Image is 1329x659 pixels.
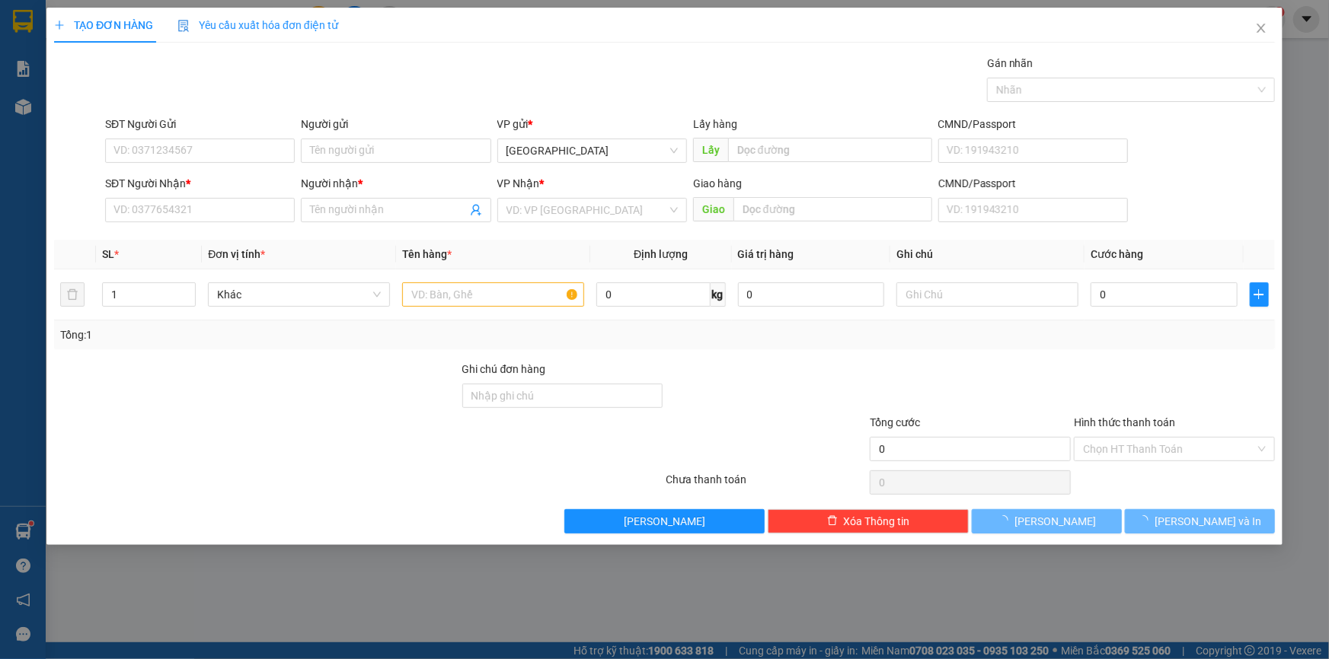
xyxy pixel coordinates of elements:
div: SĐT Người Nhận [105,175,295,192]
input: Ghi chú đơn hàng [462,384,663,408]
div: VP gửi [497,116,687,132]
label: Hình thức thanh toán [1074,416,1175,428]
input: Ghi Chú [896,282,1078,307]
div: Người gửi [301,116,490,132]
input: 0 [738,282,885,307]
button: [PERSON_NAME] [564,509,765,533]
span: kg [711,282,726,307]
button: plus [1250,282,1269,307]
span: Đơn vị tính [208,248,265,260]
span: Giao hàng [693,177,742,189]
span: Khác [217,283,381,306]
span: delete [827,515,838,527]
span: Yêu cầu xuất hóa đơn điện tử [177,19,338,31]
div: CMND/Passport [938,175,1128,192]
div: Người nhận [301,175,490,192]
button: delete [60,282,85,307]
div: Chưa thanh toán [665,471,869,498]
span: [PERSON_NAME] [624,513,705,530]
span: Cước hàng [1091,248,1143,260]
span: Sài Gòn [506,139,678,162]
div: SĐT Người Gửi [105,116,295,132]
div: Tổng: 1 [60,326,513,343]
span: Xóa Thông tin [844,513,910,530]
button: [PERSON_NAME] [972,509,1122,533]
span: close [1255,22,1267,34]
input: VD: Bàn, Ghế [402,282,584,307]
span: SL [102,248,114,260]
label: Ghi chú đơn hàng [462,363,546,375]
span: Định lượng [634,248,688,260]
span: Giá trị hàng [738,248,794,260]
span: VP Nhận [497,177,540,189]
img: icon [177,20,190,32]
label: Gán nhãn [987,57,1033,69]
span: loading [1139,515,1155,526]
input: Dọc đường [728,138,932,162]
span: loading [998,515,1014,526]
span: Giao [693,197,733,221]
span: Lấy [693,138,728,162]
span: Tên hàng [402,248,452,260]
button: Close [1240,8,1283,50]
span: user-add [470,204,482,216]
span: plus [1251,288,1268,301]
input: Dọc đường [733,197,932,221]
th: Ghi chú [890,240,1085,269]
button: deleteXóa Thông tin [768,509,969,533]
span: Lấy hàng [693,118,737,130]
button: [PERSON_NAME] và In [1125,509,1275,533]
span: [PERSON_NAME] và In [1155,513,1262,530]
span: plus [54,20,65,30]
span: [PERSON_NAME] [1014,513,1096,530]
div: CMND/Passport [938,116,1128,132]
span: TẠO ĐƠN HÀNG [54,19,153,31]
span: Tổng cước [870,416,920,428]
